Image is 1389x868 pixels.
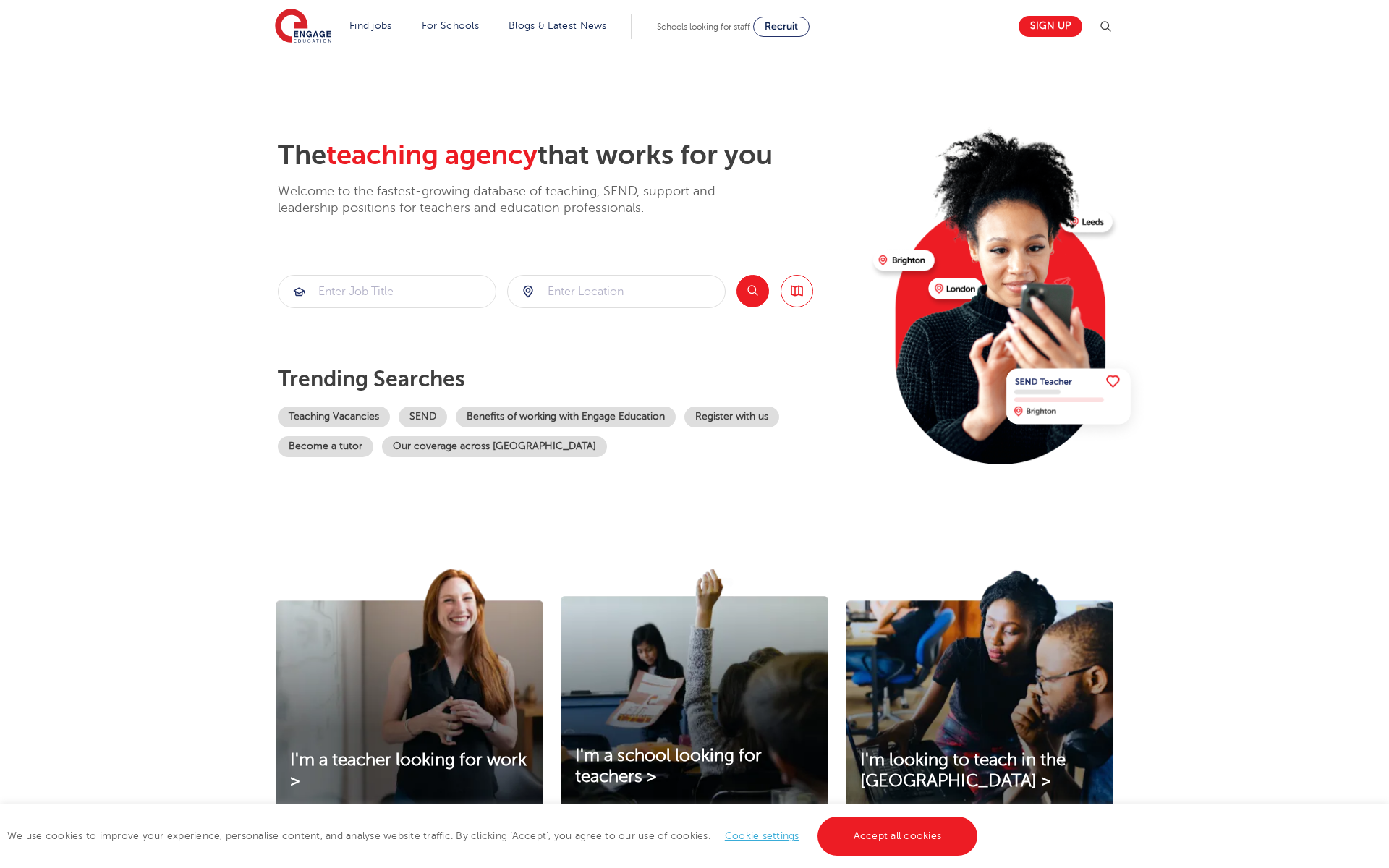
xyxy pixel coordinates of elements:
[382,436,607,457] a: Our coverage across [GEOGRAPHIC_DATA]
[279,276,496,307] input: Submit
[326,140,538,171] span: teaching agency
[275,9,331,45] img: Engage Education
[278,183,755,217] p: Welcome to the fastest-growing database of teaching, SEND, support and leadership positions for t...
[507,275,726,308] div: Submit
[817,817,978,856] a: Accept all cookies
[846,569,1113,810] img: I'm looking to teach in the UK
[561,569,828,806] img: I'm a school looking for teachers
[399,407,447,427] a: SEND
[1019,16,1082,37] a: Sign up
[508,276,725,307] input: Submit
[509,20,607,31] a: Blogs & Latest News
[276,569,543,810] img: I'm a teacher looking for work
[278,366,862,392] p: Trending searches
[575,746,762,786] span: I'm a school looking for teachers >
[860,750,1066,791] span: I'm looking to teach in the [GEOGRAPHIC_DATA] >
[753,17,810,37] a: Recruit
[278,407,390,427] a: Teaching Vacancies
[349,20,392,31] a: Find jobs
[7,830,981,841] span: We use cookies to improve your experience, personalise content, and analyse website traffic. By c...
[278,139,862,172] h2: The that works for you
[846,750,1113,792] a: I'm looking to teach in the [GEOGRAPHIC_DATA] >
[684,407,779,427] a: Register with us
[657,22,750,32] span: Schools looking for staff
[561,746,828,788] a: I'm a school looking for teachers >
[736,275,769,307] button: Search
[290,750,527,791] span: I'm a teacher looking for work >
[422,20,479,31] a: For Schools
[276,750,543,792] a: I'm a teacher looking for work >
[278,436,373,457] a: Become a tutor
[725,830,799,841] a: Cookie settings
[278,275,496,308] div: Submit
[456,407,676,427] a: Benefits of working with Engage Education
[765,21,798,32] span: Recruit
